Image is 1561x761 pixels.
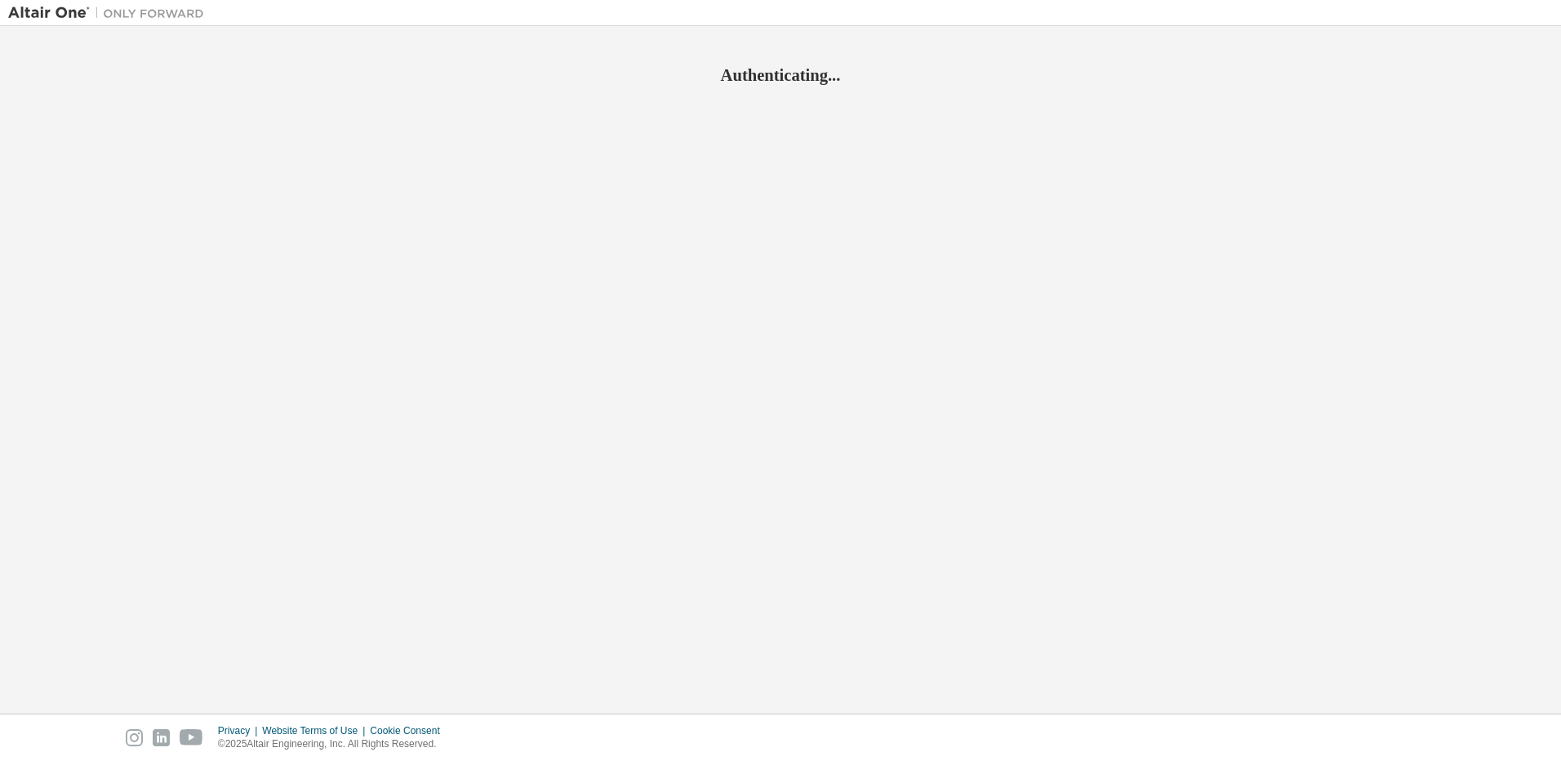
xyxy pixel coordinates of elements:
[126,729,143,746] img: instagram.svg
[262,724,370,737] div: Website Terms of Use
[180,729,203,746] img: youtube.svg
[8,5,212,21] img: Altair One
[370,724,449,737] div: Cookie Consent
[153,729,170,746] img: linkedin.svg
[218,724,262,737] div: Privacy
[8,65,1553,86] h2: Authenticating...
[218,737,450,751] p: © 2025 Altair Engineering, Inc. All Rights Reserved.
